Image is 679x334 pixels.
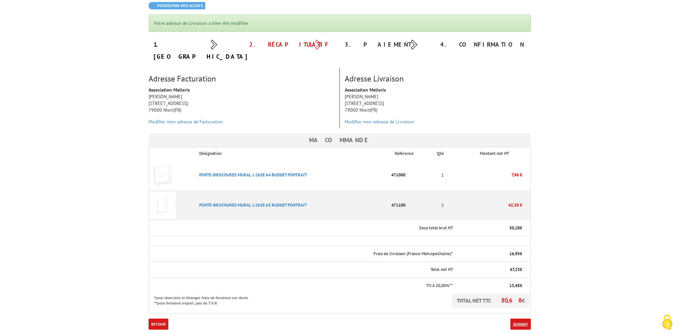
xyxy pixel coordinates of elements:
a: Modifier mon adresse de Livraison [345,119,414,125]
div: Votre adresse de Livraison a bien été modifiée [149,14,531,32]
span: 13,45 [509,283,520,288]
a: PORTE-BROCHURES MURAL 1 CASE A4 BUDGET PORTRAIT [199,172,307,178]
p: € [459,225,522,231]
h3: Ma commande [149,133,531,147]
p: T.V.A 20,00%** [154,283,453,289]
th: Total net HT [149,262,454,278]
div: 2. Récapitulatif [244,39,340,51]
h3: Adresse Facturation [149,74,334,83]
a: Suivant [510,319,531,330]
p: *pour dom-tom et étranger frais de livraison sur devis **pour livraison export, pas de T.V.A [154,293,255,306]
p: € [459,283,522,289]
h3: Adresse Livraison [345,74,531,83]
a: 1. [GEOGRAPHIC_DATA] [154,41,249,60]
a: Poursuivre mes achats [149,2,205,9]
p: € [459,251,522,257]
a: Retour [149,319,168,330]
th: Référence [389,147,432,160]
button: Cookies (fenêtre modale) [656,311,679,334]
p: 42,30 € [454,199,522,211]
span: 16,95 [509,251,520,257]
td: 5 [432,190,454,220]
th: Sous total brut HT [149,220,454,236]
p: 7,98 € [454,169,522,181]
img: PORTE-BROCHURES MURAL 1 CASE A4 BUDGET PORTRAIT [149,162,176,188]
div: [PERSON_NAME] [STREET_ADDRESS] 79000 Niort(FR) [340,87,536,128]
span: 80,68 [501,296,522,304]
p: 471000 [389,169,432,181]
p: TOTAL NET TTC € [452,293,530,308]
img: PORTE-BROCHURES MURAL 1 CASE A5 BUDGET PORTRAIT [149,192,176,219]
div: [PERSON_NAME] [STREET_ADDRESS] 79000 Niort(FR) [144,87,339,128]
a: PORTE-BROCHURES MURAL 1 CASE A5 BUDGET PORTRAIT [199,202,307,208]
strong: Association Melioris [345,87,386,93]
span: 50,28 [509,225,520,231]
div: 3. Paiement [340,39,435,51]
a: Modifier mon adresse de Facturation [149,119,223,125]
th: Frais de livraison (France Metropolitaine)* [149,246,454,262]
th: Qté [432,147,454,160]
div: 4. Confirmation [435,39,531,51]
th: Désignation [194,147,389,160]
p: 471100 [389,199,432,211]
p: € [459,267,522,273]
td: 1 [432,160,454,190]
p: Montant net HT [459,151,530,157]
strong: Association Melioris [149,87,190,93]
img: Cookies (fenêtre modale) [659,314,676,331]
span: 67,23 [510,267,520,272]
